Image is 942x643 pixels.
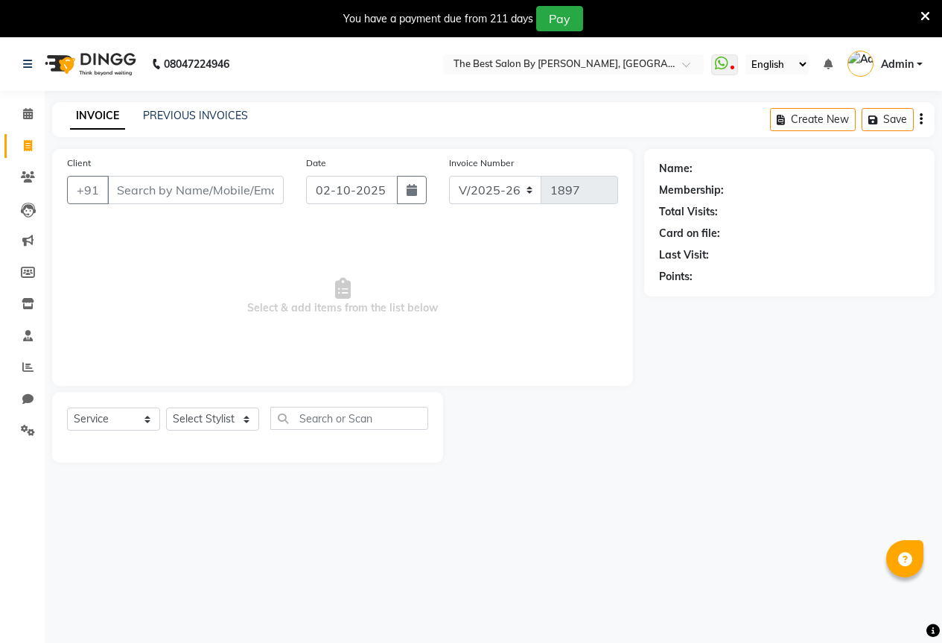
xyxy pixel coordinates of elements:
[879,583,927,628] iframe: chat widget
[67,222,618,371] span: Select & add items from the list below
[659,269,693,285] div: Points:
[67,176,109,204] button: +91
[862,108,914,131] button: Save
[449,156,514,170] label: Invoice Number
[659,247,709,263] div: Last Visit:
[536,6,583,31] button: Pay
[659,204,718,220] div: Total Visits:
[770,108,856,131] button: Create New
[107,176,284,204] input: Search by Name/Mobile/Email/Code
[70,103,125,130] a: INVOICE
[143,109,248,122] a: PREVIOUS INVOICES
[164,43,229,85] b: 08047224946
[67,156,91,170] label: Client
[659,161,693,177] div: Name:
[881,57,914,72] span: Admin
[847,51,873,77] img: Admin
[270,407,428,430] input: Search or Scan
[306,156,326,170] label: Date
[659,183,724,198] div: Membership:
[659,226,720,241] div: Card on file:
[38,43,140,85] img: logo
[343,11,533,27] div: You have a payment due from 211 days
